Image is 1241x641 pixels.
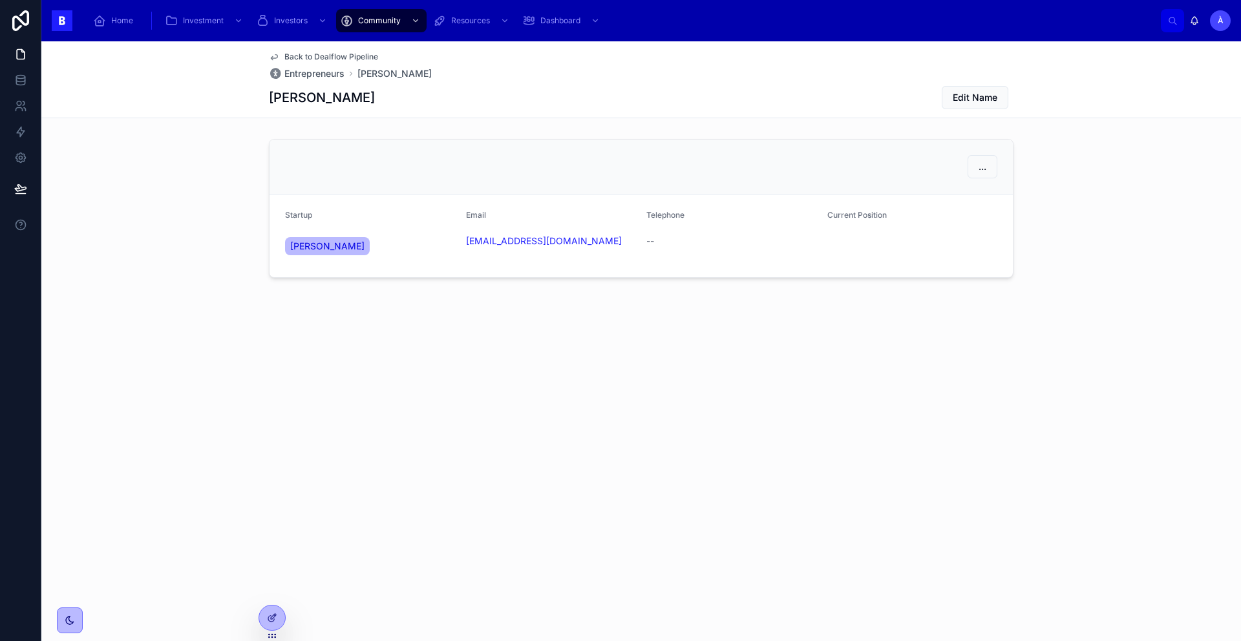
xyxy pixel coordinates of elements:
span: -- [646,235,654,247]
h1: [PERSON_NAME] [269,89,375,107]
a: Community [336,9,427,32]
a: Dashboard [518,9,606,32]
div: scrollable content [83,6,1161,35]
a: Investors [252,9,334,32]
span: Back to Dealflow Pipeline [284,52,378,62]
a: Resources [429,9,516,32]
a: [EMAIL_ADDRESS][DOMAIN_NAME] [466,235,622,247]
span: À [1218,16,1224,26]
span: Current Position [827,210,887,220]
span: Dashboard [540,16,580,26]
span: ... [979,160,986,173]
a: [PERSON_NAME] [357,67,432,80]
span: Telephone [646,210,684,220]
button: Edit Name [942,86,1008,109]
span: Edit Name [953,91,997,104]
span: [PERSON_NAME] [290,240,365,253]
button: ... [968,155,997,178]
span: Investors [274,16,308,26]
a: Investment [161,9,249,32]
span: Community [358,16,401,26]
span: Investment [183,16,224,26]
span: Startup [285,210,312,220]
a: Home [89,9,142,32]
span: Resources [451,16,490,26]
a: [PERSON_NAME] [285,237,370,255]
span: Entrepreneurs [284,67,345,80]
img: App logo [52,10,72,31]
span: Email [466,210,486,220]
a: Entrepreneurs [269,67,345,80]
span: Home [111,16,133,26]
a: Back to Dealflow Pipeline [269,52,378,62]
